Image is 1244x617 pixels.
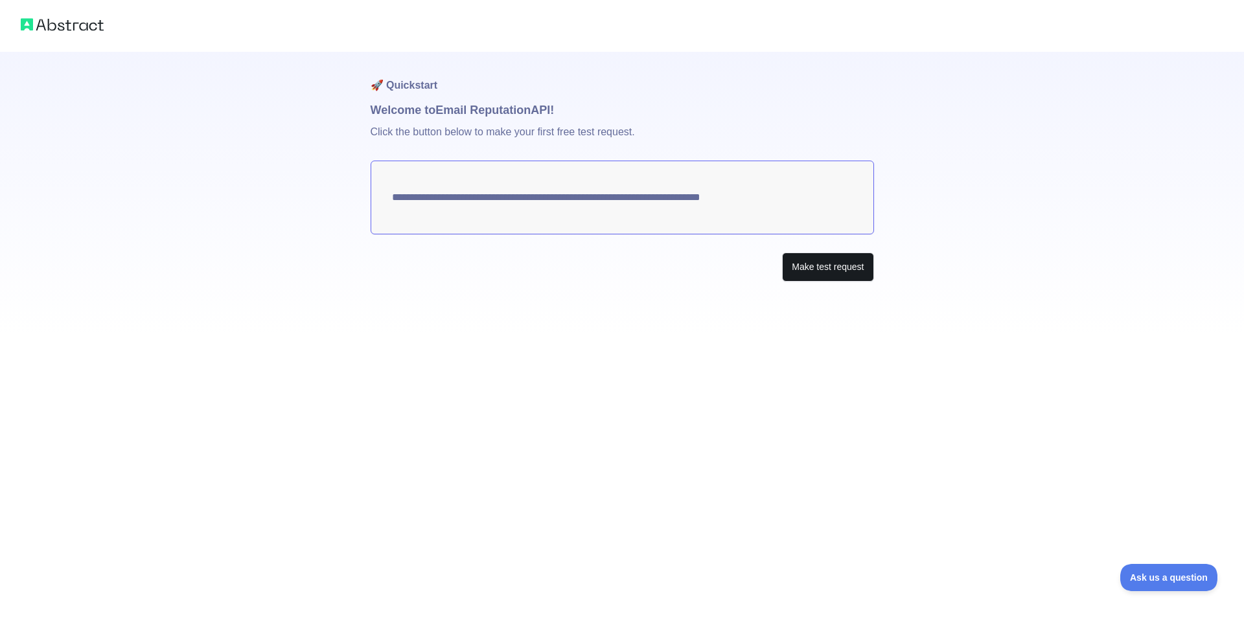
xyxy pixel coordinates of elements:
[371,119,874,161] p: Click the button below to make your first free test request.
[1120,564,1218,591] iframe: Toggle Customer Support
[371,52,874,101] h1: 🚀 Quickstart
[371,101,874,119] h1: Welcome to Email Reputation API!
[21,16,104,34] img: Abstract logo
[782,252,873,282] button: Make test request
